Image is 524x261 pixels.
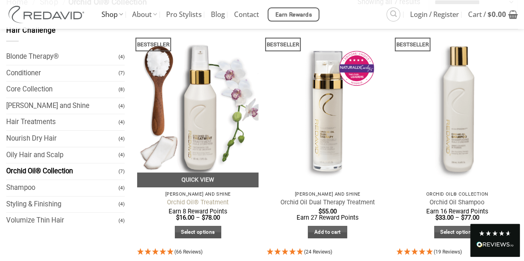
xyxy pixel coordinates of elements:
img: REDAVID Orchid Oil Treatment 90ml [137,25,258,187]
bdi: 0.00 [488,10,506,19]
bdi: 33.00 [435,214,454,221]
span: $ [176,214,179,221]
div: Read All Reviews [476,240,514,251]
bdi: 55.00 [319,208,337,215]
a: Select options for “Orchid Oil Shampoo” [434,226,481,239]
span: (66 Reviews) [174,249,203,255]
p: [PERSON_NAME] and Shine [141,192,254,197]
a: Orchid Oil® Treatment [167,199,229,206]
span: – [196,214,200,221]
div: 4.95 Stars - 66 Reviews [137,247,258,258]
a: Hair Treatments [6,114,118,130]
span: $ [461,214,464,221]
bdi: 78.00 [202,214,220,221]
a: Orchid Oil® Collection [6,163,118,180]
a: Shampoo [6,180,118,196]
a: Styling & Finishing [6,196,118,213]
div: 4.95 Stars - 19 Reviews [396,247,518,258]
a: Quick View [137,172,258,187]
p: Orchid Oil® Collection [401,192,514,197]
span: Hair Challenge [6,26,56,34]
span: (24 Reviews) [304,249,332,255]
span: (4) [118,148,125,162]
span: (4) [118,213,125,228]
span: Earn 16 Reward Points [426,208,488,215]
span: (7) [118,66,125,80]
span: Earn 8 Reward Points [169,208,227,215]
span: Earn 27 Reward Points [297,214,359,221]
bdi: 16.00 [176,214,194,221]
span: $ [319,208,322,215]
span: (4) [118,115,125,129]
a: Conditioner [6,65,118,81]
a: [PERSON_NAME] and Shine [6,98,118,114]
div: 4.92 Stars - 24 Reviews [267,247,388,258]
a: Volumize Thin Hair [6,213,118,229]
span: – [455,214,459,221]
img: REDAVID Orchid Oil Dual Therapy ~ Award Winning Curl Care [267,25,388,187]
span: (4) [118,99,125,113]
a: Add to cart: “Orchid Oil Dual Therapy Treatment” [308,226,347,239]
span: (8) [118,82,125,97]
a: Blonde Therapy® [6,49,118,65]
div: Read All Reviews [470,224,520,257]
img: REDAVID Orchid Oil Shampoo [396,25,518,187]
span: (4) [118,132,125,146]
span: (4) [118,197,125,211]
a: Orchid Oil Shampoo [430,199,485,206]
span: Earn Rewards [275,10,312,19]
div: 4.8 Stars [478,230,512,237]
span: Login / Register [410,4,459,25]
a: Oily Hair and Scalp [6,147,118,163]
a: Earn Rewards [268,7,319,22]
img: REVIEWS.io [476,242,514,247]
a: Orchid Oil Dual Therapy Treatment [280,199,375,206]
span: $ [488,10,492,19]
bdi: 77.00 [461,214,479,221]
span: (4) [118,181,125,195]
a: Core Collection [6,81,118,98]
span: (4) [118,50,125,64]
span: $ [202,214,205,221]
span: Cart / [468,4,506,25]
img: REDAVID Salon Products | United States [6,6,89,23]
a: Nourish Dry Hair [6,131,118,147]
a: Search [386,7,400,21]
p: [PERSON_NAME] and Shine [271,192,384,197]
a: Select options for “Orchid Oil® Treatment” [175,226,221,239]
span: (19 Reviews) [434,249,462,255]
span: (7) [118,164,125,179]
span: $ [435,214,439,221]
